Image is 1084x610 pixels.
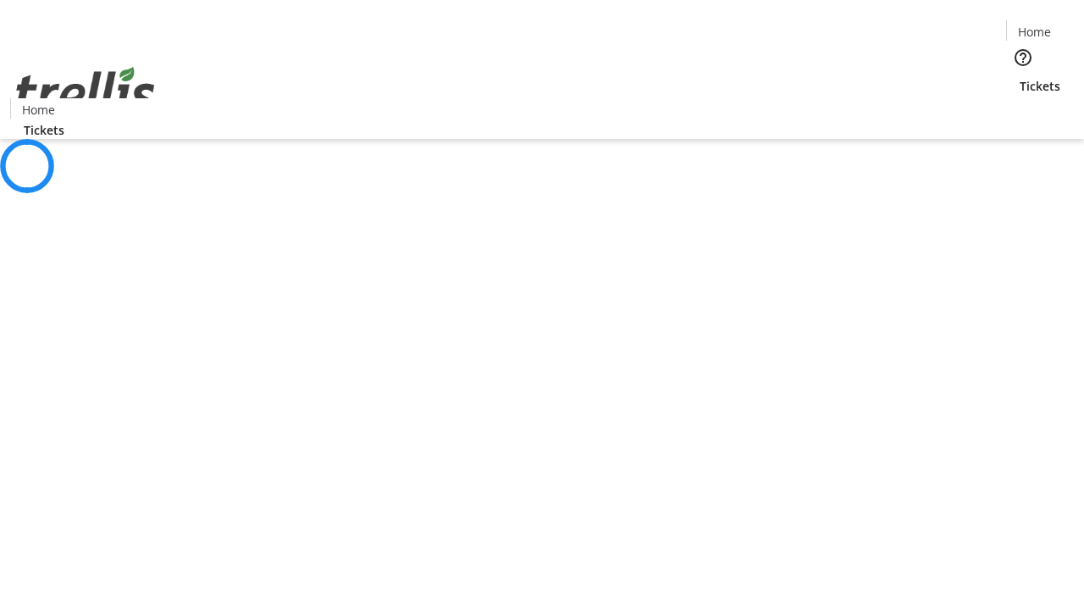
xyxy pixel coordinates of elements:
a: Tickets [10,121,78,139]
a: Home [1007,23,1061,41]
span: Home [22,101,55,119]
span: Tickets [24,121,64,139]
span: Home [1018,23,1051,41]
span: Tickets [1020,77,1060,95]
button: Cart [1006,95,1040,129]
button: Help [1006,41,1040,75]
a: Home [11,101,65,119]
a: Tickets [1006,77,1074,95]
img: Orient E2E Organization AshOsQzoDu's Logo [10,48,161,133]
